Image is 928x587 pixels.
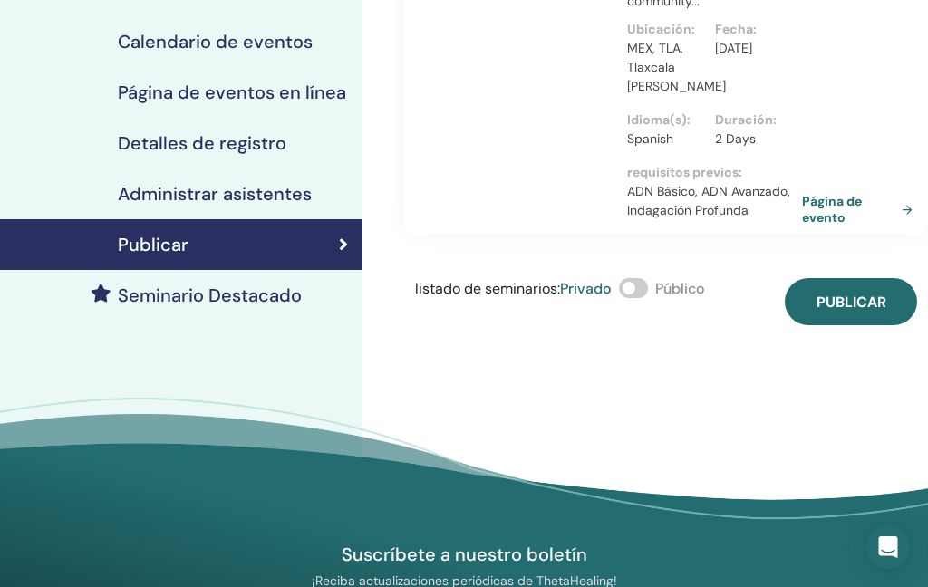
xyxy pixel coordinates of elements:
[560,279,612,298] span: Privado
[715,20,792,39] p: Fecha :
[118,82,346,103] h4: Página de eventos en línea
[118,31,313,53] h4: Calendario de eventos
[627,163,802,182] p: requisitos previos :
[627,20,704,39] p: Ubicación :
[627,182,802,220] p: ADN Básico, ADN Avanzado, Indagación Profunda
[118,183,312,205] h4: Administrar asistentes
[655,279,705,298] span: Público
[415,279,560,298] span: listado de seminarios :
[802,193,920,226] a: Página de evento
[627,39,704,96] p: MEX, TLA, Tlaxcala [PERSON_NAME]
[118,234,188,255] h4: Publicar
[118,132,286,154] h4: Detalles de registro
[715,130,792,149] p: 2 Days
[715,111,792,130] p: Duración :
[817,293,886,312] span: Publicar
[785,278,917,325] button: Publicar
[255,543,673,566] h4: Suscríbete a nuestro boletín
[627,130,704,149] p: Spanish
[118,284,302,306] h4: Seminario Destacado
[715,39,792,58] p: [DATE]
[627,111,704,130] p: Idioma(s) :
[866,525,910,569] div: Open Intercom Messenger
